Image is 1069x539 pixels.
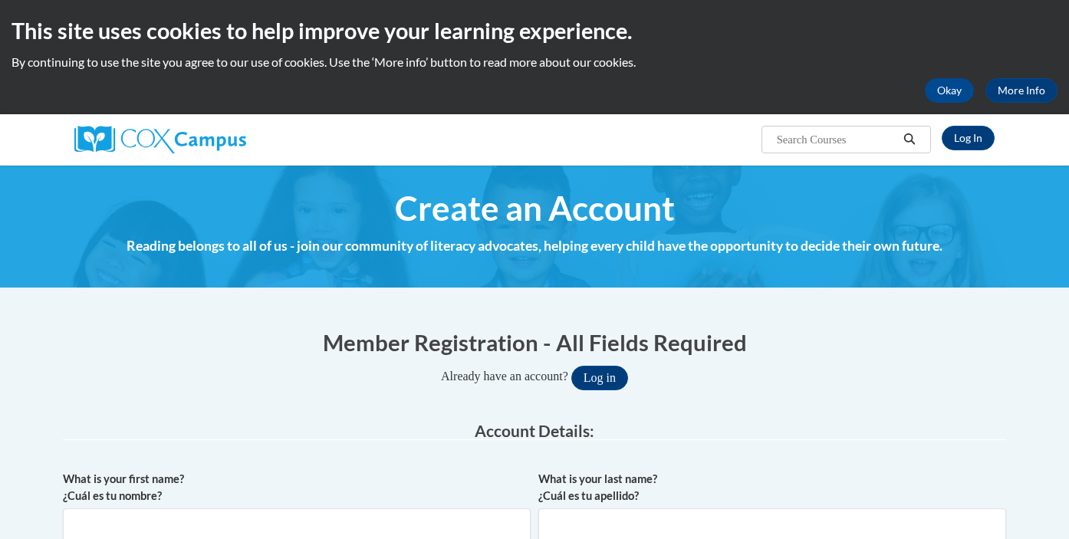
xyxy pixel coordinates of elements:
span: Already have an account? [441,370,568,383]
span: Create an Account [395,188,675,228]
h1: Member Registration - All Fields Required [63,327,1006,358]
button: Log in [571,366,628,390]
a: More Info [985,78,1057,103]
label: What is your last name? ¿Cuál es tu apellido? [538,471,1006,504]
h4: Reading belongs to all of us - join our community of literacy advocates, helping every child have... [63,236,1006,256]
span: Account Details: [475,421,594,440]
button: Search [898,130,921,149]
button: Okay [925,78,974,103]
a: Log In [942,126,995,150]
p: By continuing to use the site you agree to our use of cookies. Use the ‘More info’ button to read... [12,54,1057,71]
h2: This site uses cookies to help improve your learning experience. [12,15,1057,46]
label: What is your first name? ¿Cuál es tu nombre? [63,471,531,504]
input: Search Courses [775,130,898,149]
img: Cox Campus [74,126,246,153]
